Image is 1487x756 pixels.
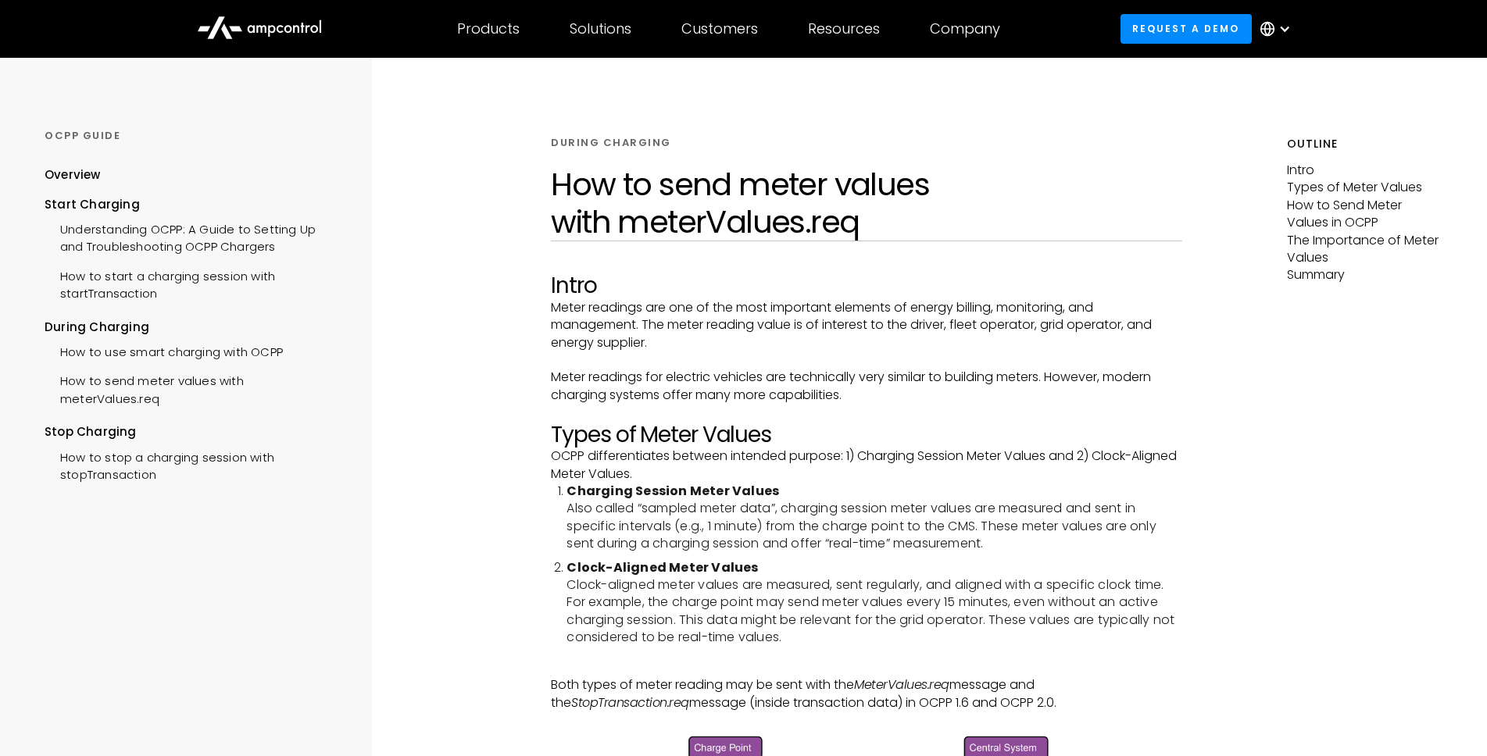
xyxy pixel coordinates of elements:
div: Start Charging [45,196,342,213]
div: Solutions [570,20,631,37]
a: How to start a charging session with startTransaction [45,260,342,307]
a: How to stop a charging session with stopTransaction [45,441,342,488]
div: DURING CHARGING [551,136,671,150]
div: OCPP GUIDE [45,129,342,143]
div: Resources [808,20,880,37]
em: MeterValues.req [854,676,949,694]
p: Intro [1287,162,1442,179]
div: Stop Charging [45,423,342,440]
p: ‍ [551,351,1181,369]
li: Clock-aligned meter values are measured, sent regularly, and aligned with a specific clock time. ... [567,559,1181,647]
div: Customers [681,20,758,37]
strong: Charging Session Meter Values [567,482,779,500]
a: Understanding OCPP: A Guide to Setting Up and Troubleshooting OCPP Chargers [45,213,342,260]
li: Also called “sampled meter data”, charging session meter values are measured and sent in specific... [567,483,1181,553]
div: During Charging [45,319,342,336]
div: Overview [45,166,101,184]
a: Request a demo [1121,14,1252,43]
a: How to send meter values with meterValues.req [45,365,342,412]
h2: Types of Meter Values [551,422,1181,448]
h1: How to send meter values with meterValues.req [551,166,1181,241]
p: Summary [1287,266,1442,283]
p: Types of Meter Values [1287,179,1442,196]
div: Company [930,20,1000,37]
p: How to Send Meter Values in OCPP [1287,197,1442,232]
p: ‍ [551,404,1181,421]
p: ‍ [551,659,1181,676]
em: StopTransaction.req [571,694,689,711]
p: OCPP differentiates between intended purpose: 1) Charging Session Meter Values and 2) Clock-Align... [551,448,1181,483]
p: Both types of meter reading may be sent with the message and the message (inside transaction data... [551,676,1181,711]
p: Meter readings for electric vehicles are technically very similar to building meters. However, mo... [551,369,1181,404]
p: The Importance of Meter Values [1287,232,1442,267]
div: Products [457,20,520,37]
a: Overview [45,166,101,195]
p: ‍ [551,711,1181,729]
strong: Clock-Aligned Meter Values [567,558,758,576]
h2: Intro [551,273,1181,299]
h5: Outline [1287,136,1442,152]
a: How to use smart charging with OCPP [45,336,283,365]
p: Meter readings are one of the most important elements of energy billing, monitoring, and manageme... [551,299,1181,351]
